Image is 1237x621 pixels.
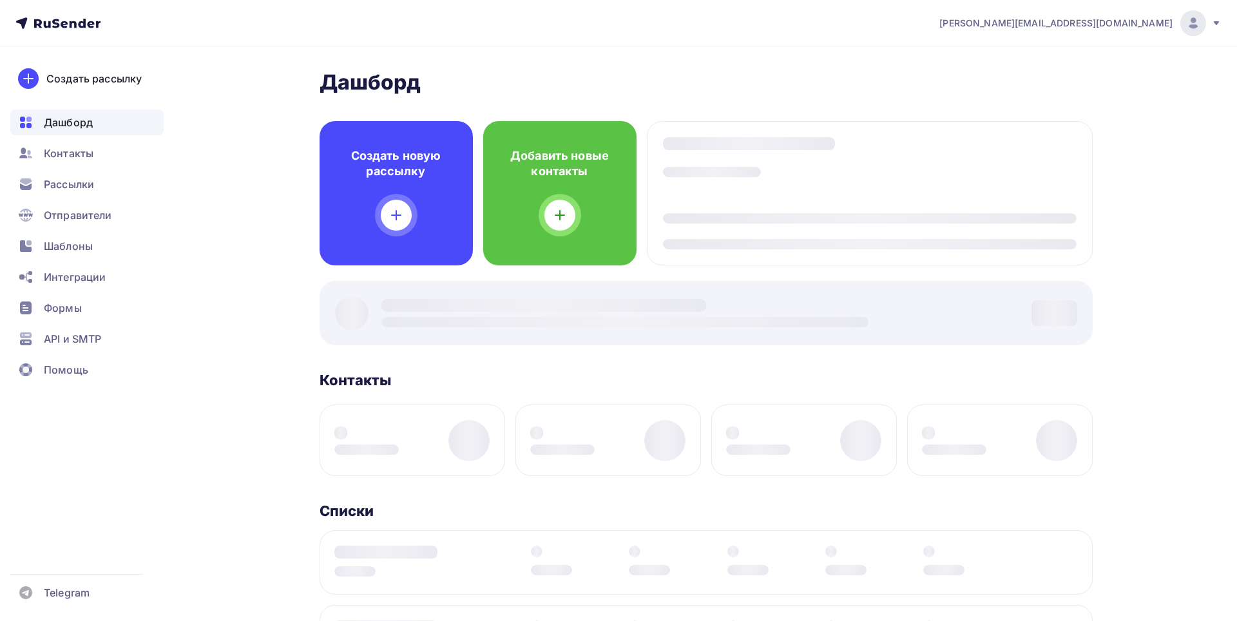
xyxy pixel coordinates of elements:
[10,295,164,321] a: Формы
[10,110,164,135] a: Дашборд
[44,300,82,316] span: Формы
[46,71,142,86] div: Создать рассылку
[44,331,101,347] span: API и SMTP
[939,17,1173,30] span: [PERSON_NAME][EMAIL_ADDRESS][DOMAIN_NAME]
[340,148,452,179] h4: Создать новую рассылку
[320,371,392,389] h3: Контакты
[10,171,164,197] a: Рассылки
[10,202,164,228] a: Отправители
[10,140,164,166] a: Контакты
[320,70,1093,95] h2: Дашборд
[44,362,88,377] span: Помощь
[44,238,93,254] span: Шаблоны
[44,207,112,223] span: Отправители
[44,146,93,161] span: Контакты
[320,502,374,520] h3: Списки
[10,233,164,259] a: Шаблоны
[939,10,1222,36] a: [PERSON_NAME][EMAIL_ADDRESS][DOMAIN_NAME]
[44,115,93,130] span: Дашборд
[504,148,616,179] h4: Добавить новые контакты
[44,585,90,600] span: Telegram
[44,269,106,285] span: Интеграции
[44,177,94,192] span: Рассылки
